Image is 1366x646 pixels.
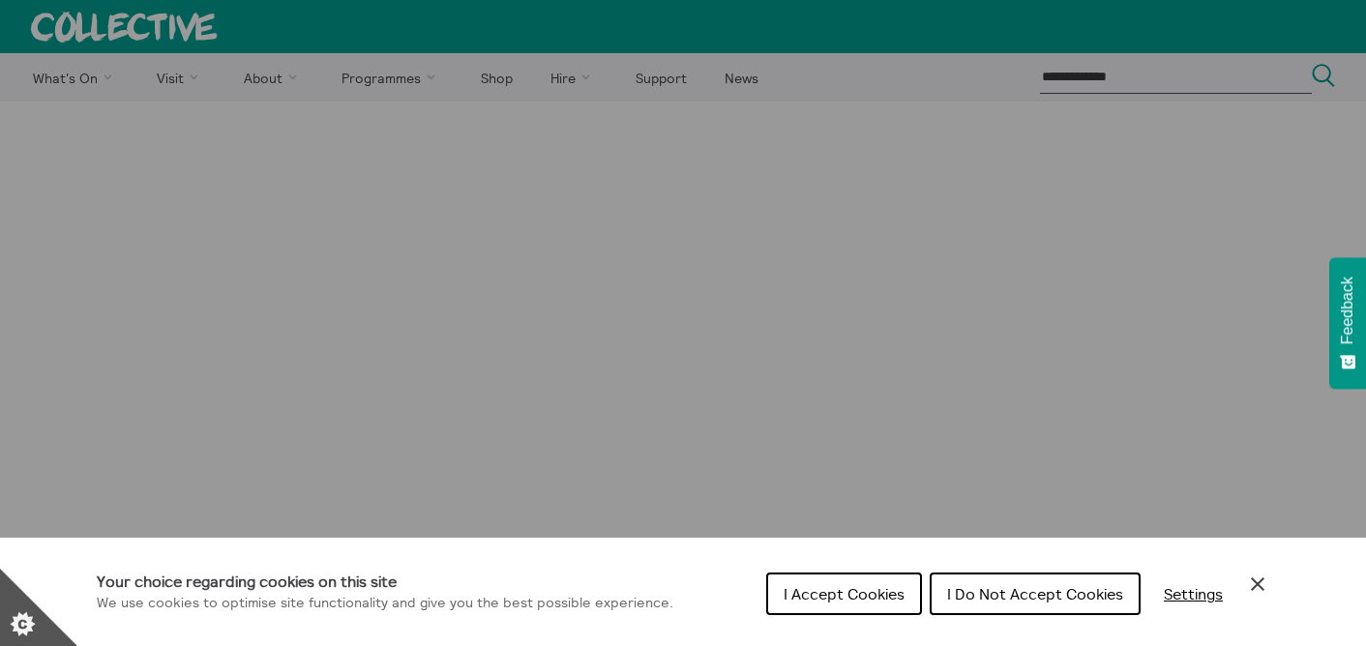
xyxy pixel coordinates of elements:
[930,573,1141,615] button: I Do Not Accept Cookies
[1246,573,1269,596] button: Close Cookie Control
[947,584,1123,603] span: I Do Not Accept Cookies
[97,593,673,614] p: We use cookies to optimise site functionality and give you the best possible experience.
[784,584,905,603] span: I Accept Cookies
[1164,584,1223,603] span: Settings
[1339,277,1356,344] span: Feedback
[1148,574,1238,613] button: Settings
[1329,257,1366,389] button: Feedback - Show survey
[97,570,673,593] h1: Your choice regarding cookies on this site
[766,573,922,615] button: I Accept Cookies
